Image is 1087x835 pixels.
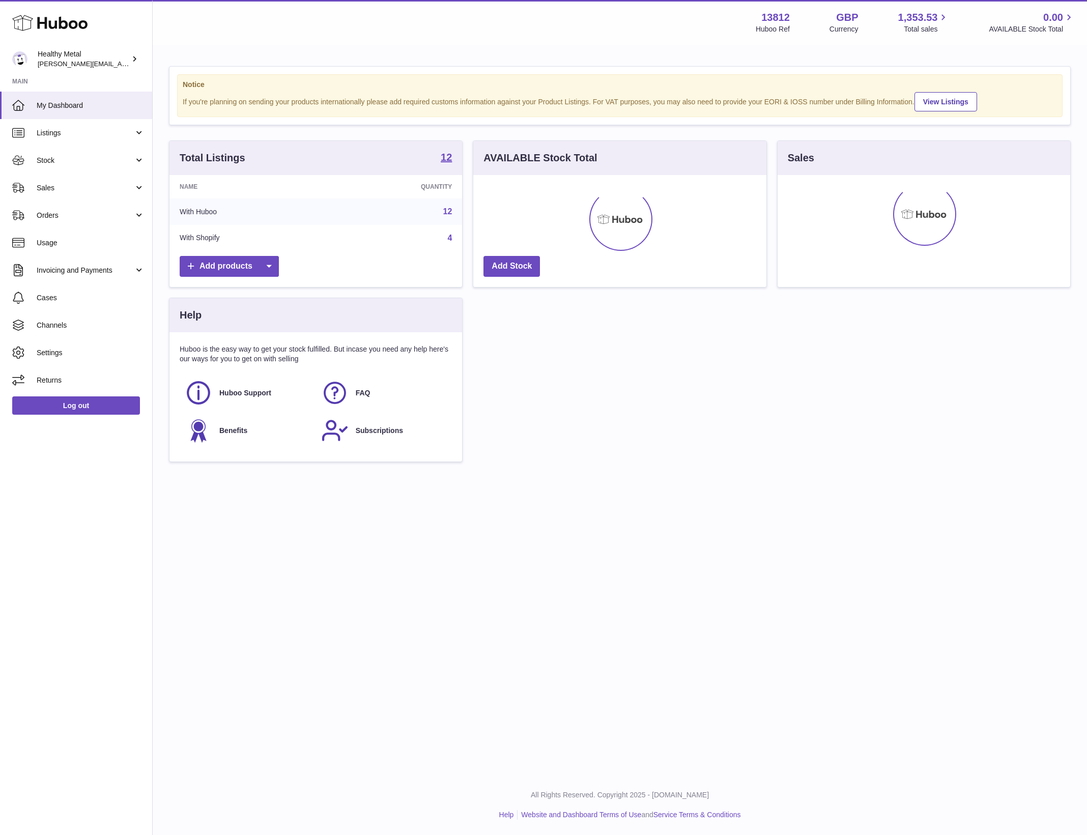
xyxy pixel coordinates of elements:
[356,426,403,436] span: Subscriptions
[483,151,597,165] h3: AVAILABLE Stock Total
[521,811,641,819] a: Website and Dashboard Terms of Use
[441,152,452,162] strong: 12
[37,211,134,220] span: Orders
[38,49,129,69] div: Healthy Metal
[761,11,790,24] strong: 13812
[37,376,145,385] span: Returns
[37,321,145,330] span: Channels
[183,80,1057,90] strong: Notice
[37,348,145,358] span: Settings
[904,24,949,34] span: Total sales
[443,207,452,216] a: 12
[185,417,311,444] a: Benefits
[829,24,859,34] div: Currency
[38,60,204,68] span: [PERSON_NAME][EMAIL_ADDRESS][DOMAIN_NAME]
[441,152,452,164] a: 12
[185,379,311,407] a: Huboo Support
[653,811,741,819] a: Service Terms & Conditions
[898,11,938,24] span: 1,353.53
[37,183,134,193] span: Sales
[219,426,247,436] span: Benefits
[836,11,858,24] strong: GBP
[518,810,740,820] li: and
[327,175,462,198] th: Quantity
[169,225,327,251] td: With Shopify
[37,293,145,303] span: Cases
[321,379,447,407] a: FAQ
[180,256,279,277] a: Add products
[483,256,540,277] a: Add Stock
[37,156,134,165] span: Stock
[499,811,514,819] a: Help
[447,234,452,242] a: 4
[989,11,1075,34] a: 0.00 AVAILABLE Stock Total
[169,175,327,198] th: Name
[12,396,140,415] a: Log out
[37,238,145,248] span: Usage
[12,51,27,67] img: jose@healthy-metal.com
[914,92,977,111] a: View Listings
[1043,11,1063,24] span: 0.00
[180,151,245,165] h3: Total Listings
[989,24,1075,34] span: AVAILABLE Stock Total
[356,388,370,398] span: FAQ
[756,24,790,34] div: Huboo Ref
[898,11,950,34] a: 1,353.53 Total sales
[37,128,134,138] span: Listings
[180,308,202,322] h3: Help
[37,266,134,275] span: Invoicing and Payments
[180,344,452,364] p: Huboo is the easy way to get your stock fulfilled. But incase you need any help here's our ways f...
[321,417,447,444] a: Subscriptions
[169,198,327,225] td: With Huboo
[161,790,1079,800] p: All Rights Reserved. Copyright 2025 - [DOMAIN_NAME]
[183,91,1057,111] div: If you're planning on sending your products internationally please add required customs informati...
[37,101,145,110] span: My Dashboard
[788,151,814,165] h3: Sales
[219,388,271,398] span: Huboo Support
